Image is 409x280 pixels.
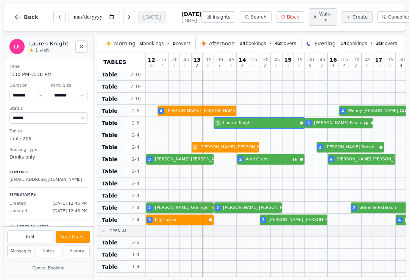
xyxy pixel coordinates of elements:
[102,204,118,212] span: Table
[239,41,246,46] span: 14
[126,193,145,199] span: 2 - 4
[184,64,186,68] span: 0
[103,58,126,66] span: Tables
[398,58,405,62] span: : 30
[223,205,293,211] span: [PERSON_NAME] [PERSON_NAME]
[364,58,371,62] span: : 45
[126,72,145,78] span: 7 - 10
[200,144,271,151] span: [PERSON_NAME] [PERSON_NAME]
[378,64,380,68] span: 0
[252,64,254,68] span: 0
[35,47,49,53] span: 1 visit
[172,41,175,46] span: 0
[273,58,280,62] span: : 45
[102,263,118,271] span: Table
[170,58,178,62] span: : 30
[275,40,296,47] span: covers
[172,40,190,47] span: covers
[24,14,38,20] span: Back
[181,10,201,18] span: [DATE]
[376,40,397,47] span: covers
[314,40,336,47] span: Evening
[251,14,266,20] span: Search
[109,228,130,234] span: Open Ai...
[337,156,407,163] span: [PERSON_NAME] [PERSON_NAME]
[239,157,242,162] span: 2
[159,58,166,62] span: : 15
[276,11,304,23] button: Block
[229,64,232,68] span: 0
[126,144,145,150] span: 2 - 4
[194,145,197,150] span: 2
[126,252,145,258] span: 1 - 4
[102,119,118,127] span: Table
[9,201,26,207] span: Created
[298,64,300,68] span: 0
[319,145,322,150] span: 2
[318,58,325,62] span: : 45
[307,58,314,62] span: : 30
[9,208,27,215] span: Updated
[7,264,90,273] button: Cancel Booking
[126,205,145,211] span: 2 - 4
[308,120,310,126] span: 5
[329,57,337,62] span: 16
[9,177,87,183] p: [EMAIL_ADDRESS][DOMAIN_NAME]
[292,157,297,162] svg: Customer message
[250,58,257,62] span: : 15
[342,11,373,23] button: Create
[56,231,90,243] button: Seat Guest
[353,14,368,20] span: Create
[29,40,71,47] h2: Lauren Knight
[287,64,289,68] span: 0
[102,107,118,115] span: Table
[370,40,373,47] span: •
[150,64,153,68] span: 8
[126,180,145,187] span: 2 - 4
[330,157,333,162] span: 4
[9,192,87,198] p: Timestamps
[102,192,118,199] span: Table
[227,58,234,62] span: : 45
[287,14,299,20] span: Block
[7,246,33,257] button: Messages
[375,57,382,62] span: 17
[126,96,145,102] span: 7 - 10
[36,246,62,257] button: Notes
[366,64,368,68] span: 0
[340,40,367,47] span: bookings
[239,40,266,47] span: bookings
[325,144,378,151] span: [PERSON_NAME] Brown
[140,40,164,47] span: bookings
[320,64,323,68] span: 2
[161,64,164,68] span: 4
[9,39,25,54] div: LK
[148,205,151,211] span: 2
[9,147,87,153] dt: Booking Type
[166,108,237,114] span: [PERSON_NAME] [PERSON_NAME]
[182,58,189,62] span: : 45
[295,58,303,62] span: : 15
[17,224,50,229] p: Payment Links
[138,11,166,23] button: [DATE]
[7,230,53,243] button: Edit
[126,217,145,223] span: 2 - 4
[209,40,235,47] span: Afternoon
[148,217,151,223] span: 3
[155,205,209,211] span: [PERSON_NAME] Grainger
[75,40,87,53] button: Close
[148,57,155,62] span: 12
[217,120,219,126] span: 5
[217,205,219,211] span: 2
[155,156,225,163] span: [PERSON_NAME] [PERSON_NAME]
[102,239,118,246] span: Table
[389,64,391,68] span: 0
[126,108,145,114] span: 2 - 6
[9,64,87,70] dt: Time
[167,40,169,47] span: •
[340,41,347,46] span: 14
[216,58,223,62] span: : 30
[173,64,175,68] span: 0
[314,120,362,126] span: [PERSON_NAME] Peace
[309,64,311,68] span: 5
